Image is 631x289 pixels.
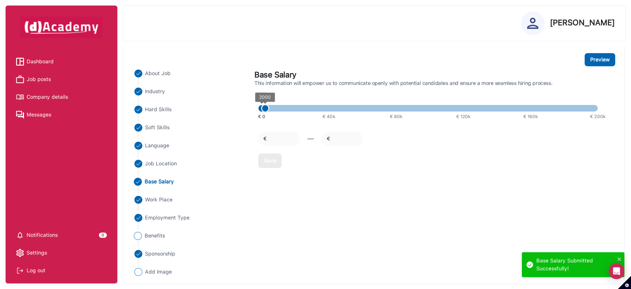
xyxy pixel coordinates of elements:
[132,232,247,240] li: Close
[134,196,142,204] img: ...
[145,88,165,95] span: Industry
[16,75,24,83] img: Job posts icon
[134,160,142,168] img: ...
[27,110,51,120] span: Messages
[322,113,336,120] span: € 40k
[16,92,107,102] a: Company details iconCompany details
[16,58,24,66] img: Dashboard icon
[536,257,615,273] div: Base Salary Submitted Successfully!
[390,113,403,120] span: € 80k
[145,232,165,240] span: Benefits
[27,248,47,258] span: Settings
[254,69,296,81] label: Base Salary
[16,110,107,120] a: Messages iconMessages
[27,74,51,84] span: Job posts
[20,16,103,38] img: dAcademy
[609,263,624,279] div: Open Intercom Messenger
[134,124,142,132] img: ...
[523,113,538,120] span: € 160k
[16,57,107,67] a: Dashboard iconDashboard
[16,249,24,257] img: setting
[590,113,606,120] span: € 200k
[134,178,142,186] img: ...
[134,214,142,222] img: ...
[16,74,107,84] a: Job posts iconJob posts
[133,70,246,77] li: Close
[145,178,174,186] span: Base Salary
[145,124,170,132] span: Soft Skills
[134,250,142,258] img: ...
[145,142,169,150] span: Language
[16,111,24,119] img: Messages icon
[145,160,177,168] span: Job Location
[27,92,68,102] span: Company details
[99,233,107,238] div: 0
[134,88,142,95] img: ...
[258,113,265,120] span: € 0
[133,106,246,114] li: Close
[133,250,246,258] li: Close
[134,268,142,276] img: ...
[145,214,190,222] span: Employment Type
[134,232,142,240] img: ...
[133,142,246,150] li: Close
[133,196,246,204] li: Close
[133,88,246,95] li: Close
[527,18,538,29] img: Profile
[16,266,107,276] div: Log out
[133,124,246,132] li: Close
[133,268,246,276] li: Close
[145,70,171,77] span: About Job
[618,276,631,289] button: Set cookie preferences
[133,214,246,222] li: Close
[145,106,172,114] span: Hard Skills
[134,70,142,77] img: ...
[456,113,471,120] span: € 120k
[322,132,363,146] div: €
[254,81,616,86] p: This information will empower us to communicate openly with potential candidates and ensure a mor...
[27,230,58,240] span: Notifications
[132,178,247,186] li: Close
[258,132,299,146] div: €
[617,255,622,263] button: close
[27,57,54,67] span: Dashboard
[145,268,172,276] span: Add Image
[133,160,246,168] li: Close
[259,95,271,100] span: 2000
[16,93,24,101] img: Company details icon
[258,154,282,168] button: Save
[145,196,173,204] span: Work Place
[264,157,276,165] div: Save
[134,106,142,114] img: ...
[145,250,175,258] span: Sponsorship
[16,231,24,239] img: setting
[550,19,615,27] p: [PERSON_NAME]
[134,142,142,150] img: ...
[16,267,24,275] img: Log out
[585,53,615,66] button: Preview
